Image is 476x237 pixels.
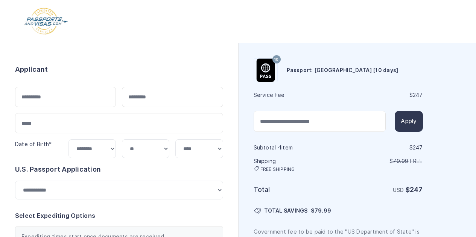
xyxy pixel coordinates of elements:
span: FREE SHIPPING [260,166,295,172]
strong: $ [406,186,423,193]
span: 247 [413,92,423,98]
span: $ [311,207,331,214]
span: USD [393,187,404,193]
label: Date of Birth* [15,141,52,147]
span: Free [410,158,423,164]
h6: Service Fee [254,91,338,99]
h6: Total [254,184,338,195]
span: TOTAL SAVINGS [264,207,308,214]
p: $ [339,157,423,165]
img: Logo [24,8,68,35]
h6: Applicant [15,64,48,75]
h6: Select Expediting Options [15,211,223,220]
img: Product Name [254,59,277,82]
h6: Subtotal · item [254,144,338,151]
span: 1 [279,145,281,151]
span: 79.99 [393,158,408,164]
span: 10 [274,55,278,65]
span: 247 [413,145,423,151]
div: $ [339,144,423,151]
h6: U.S. Passport Application [15,164,223,175]
div: $ [339,91,423,99]
h6: Passport: [GEOGRAPHIC_DATA] [10 days] [287,66,398,74]
span: 247 [410,186,423,193]
span: 79.99 [315,208,331,214]
h6: Shipping [254,157,338,172]
button: Apply [395,111,423,132]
